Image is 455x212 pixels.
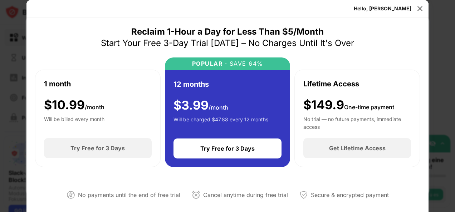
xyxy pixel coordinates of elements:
div: $ 10.99 [44,98,104,112]
div: SAVE 64% [227,60,263,67]
div: No trial — no future payments, immediate access [303,115,411,130]
div: Secure & encrypted payment [311,190,389,200]
div: Try Free for 3 Days [70,145,125,152]
div: Start Your Free 3-Day Trial [DATE] – No Charges Until It's Over [101,37,354,49]
div: $ 3.99 [173,98,228,113]
div: Reclaim 1-Hour a Day for Less Than $5/Month [131,26,324,37]
div: 1 month [44,79,71,89]
span: One-time payment [344,104,394,111]
div: Will be charged $47.88 every 12 months [173,116,268,130]
span: /month [85,104,104,111]
div: No payments until the end of free trial [78,190,180,200]
img: cancel-anytime [192,191,200,199]
div: $149.9 [303,98,394,112]
div: 12 months [173,79,209,90]
div: Try Free for 3 Days [200,145,255,152]
div: Lifetime Access [303,79,359,89]
div: Will be billed every month [44,115,104,130]
div: POPULAR · [192,60,227,67]
div: Hello, [PERSON_NAME] [354,6,411,11]
img: secured-payment [299,191,308,199]
span: /month [209,104,228,111]
div: Get Lifetime Access [329,145,386,152]
div: Cancel anytime during free trial [203,190,288,200]
img: not-paying [67,191,75,199]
